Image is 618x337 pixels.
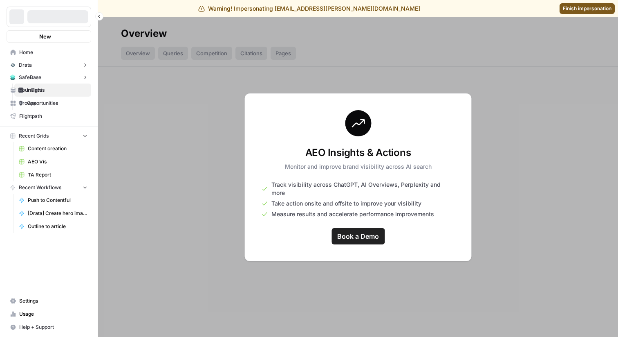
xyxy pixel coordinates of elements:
a: Your Data [7,84,91,97]
a: Finish impersonation [560,3,615,14]
button: SafeBase [7,71,91,84]
span: Help + Support [19,323,87,331]
span: Recent Grids [19,132,49,140]
span: AEO Vis [28,158,87,165]
a: Browse [7,97,91,110]
span: SafeBase [19,74,41,81]
a: Flightpath [7,110,91,123]
img: 7zus3rxuau6dx5f3wj4a52dfrkda [10,75,16,80]
a: Content creation [15,142,91,155]
a: TA Report [15,168,91,181]
span: Outline to article [28,223,87,230]
span: TA Report [28,171,87,179]
span: Content creation [28,145,87,152]
h3: AEO Insights & Actions [285,146,432,159]
a: Home [7,46,91,59]
span: Push to Contentful [28,197,87,204]
a: Settings [7,294,91,308]
span: Book a Demo [337,231,379,241]
button: Recent Workflows [7,181,91,194]
span: Recent Workflows [19,184,61,191]
div: Warning! Impersonating [EMAIL_ADDRESS][PERSON_NAME][DOMAIN_NAME] [198,5,420,13]
span: New [39,32,51,41]
p: Monitor and improve brand visibility across AI search [285,163,432,171]
button: Drata [7,59,91,71]
a: Book a Demo [331,228,385,244]
button: Recent Grids [7,130,91,142]
a: Push to Contentful [15,194,91,207]
span: Track visibility across ChatGPT, AI Overviews, Perplexity and more [271,181,455,197]
span: Finish impersonation [563,5,611,12]
a: Outline to article [15,220,91,233]
span: Browse [19,100,87,107]
span: [Drata] Create hero image [28,210,87,217]
button: New [7,30,91,43]
span: Home [19,49,87,56]
a: AEO Vis [15,155,91,168]
img: xlnxy62qy0pya9imladhzo8ewa3z [10,62,16,68]
span: Flightpath [19,113,87,120]
a: Usage [7,308,91,321]
span: Your Data [19,86,87,94]
a: [Drata] Create hero image [15,207,91,220]
span: Settings [19,297,87,305]
button: Help + Support [7,321,91,334]
span: Take action onsite and offsite to improve your visibility [271,199,421,208]
span: Drata [19,61,32,69]
span: Usage [19,310,87,318]
span: Measure results and accelerate performance improvements [271,210,434,218]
